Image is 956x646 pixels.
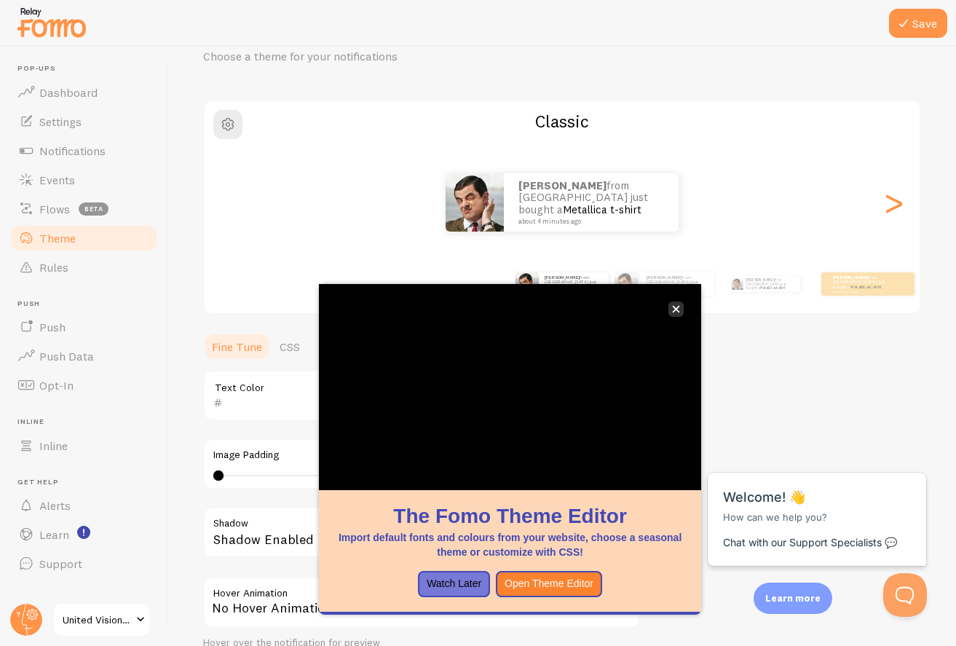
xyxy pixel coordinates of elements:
a: CSS [271,332,309,361]
a: Flows beta [9,194,159,224]
a: Metallica t-shirt [850,284,882,290]
div: The Fomo Theme EditorImport default fonts and colours from your website, choose a seasonal theme ... [319,284,701,615]
a: Push Data [9,342,159,371]
a: Learn [9,520,159,549]
strong: [PERSON_NAME] [545,275,580,280]
button: Watch Later [418,571,490,597]
p: from [GEOGRAPHIC_DATA] just bought a [746,276,794,292]
p: Learn more [765,591,821,605]
p: from [GEOGRAPHIC_DATA] just bought a [647,275,708,293]
iframe: Help Scout Beacon - Messages and Notifications [700,436,935,573]
a: Dashboard [9,78,159,107]
a: Metallica t-shirt [760,285,785,290]
h1: The Fomo Theme Editor [336,502,684,530]
a: Rules [9,253,159,282]
strong: [PERSON_NAME] [647,275,682,280]
small: about 4 minutes ago [833,290,890,293]
a: Push [9,312,159,342]
span: Inline [39,438,68,453]
img: Fomo [732,278,743,290]
a: Notifications [9,136,159,165]
svg: <p>Watch New Feature Tutorials!</p> [77,526,90,539]
span: Push Data [39,349,94,363]
a: Theme [9,224,159,253]
span: Learn [39,527,69,542]
p: Choose a theme for your notifications [203,48,553,65]
span: Alerts [39,498,71,513]
a: Alerts [9,491,159,520]
span: Inline [17,417,159,427]
div: No Hover Animation [203,577,640,628]
span: Settings [39,114,82,129]
span: Flows [39,202,70,216]
span: Opt-In [39,378,74,393]
span: Get Help [17,478,159,487]
span: Pop-ups [17,64,159,74]
span: Rules [39,260,68,275]
p: Import default fonts and colours from your website, choose a seasonal theme or customize with CSS! [336,530,684,559]
a: Fine Tune [203,332,271,361]
p: from [GEOGRAPHIC_DATA] just bought a [833,275,891,293]
strong: [PERSON_NAME] [746,277,775,282]
h2: Classic [205,110,920,133]
a: Support [9,549,159,578]
p: from [GEOGRAPHIC_DATA] just bought a [518,180,664,225]
button: Open Theme Editor [496,571,602,597]
button: close, [668,302,684,317]
div: Next slide [885,150,902,255]
a: Inline [9,431,159,460]
span: Push [39,320,66,334]
small: about 4 minutes ago [647,290,706,293]
a: Metallica t-shirt [563,202,641,216]
a: Settings [9,107,159,136]
span: United Vision Hub [63,611,132,629]
img: Fomo [615,272,638,296]
strong: [PERSON_NAME] [833,275,868,280]
span: Support [39,556,82,571]
span: Notifications [39,143,106,158]
a: Opt-In [9,371,159,400]
img: Fomo [446,173,504,232]
a: Events [9,165,159,194]
span: Theme [39,231,76,245]
div: Learn more [754,583,832,614]
small: about 4 minutes ago [518,218,660,225]
span: Dashboard [39,85,98,100]
span: Events [39,173,75,187]
img: fomo-relay-logo-orange.svg [15,4,88,41]
strong: [PERSON_NAME] [518,178,607,192]
span: Push [17,299,159,309]
img: Fomo [515,272,539,296]
a: United Vision Hub [52,602,151,637]
p: from [GEOGRAPHIC_DATA] just bought a [545,275,603,293]
label: Image Padding [213,449,630,462]
span: beta [79,202,108,216]
iframe: Help Scout Beacon - Open [883,573,927,617]
div: Shadow Enabled [203,507,640,560]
